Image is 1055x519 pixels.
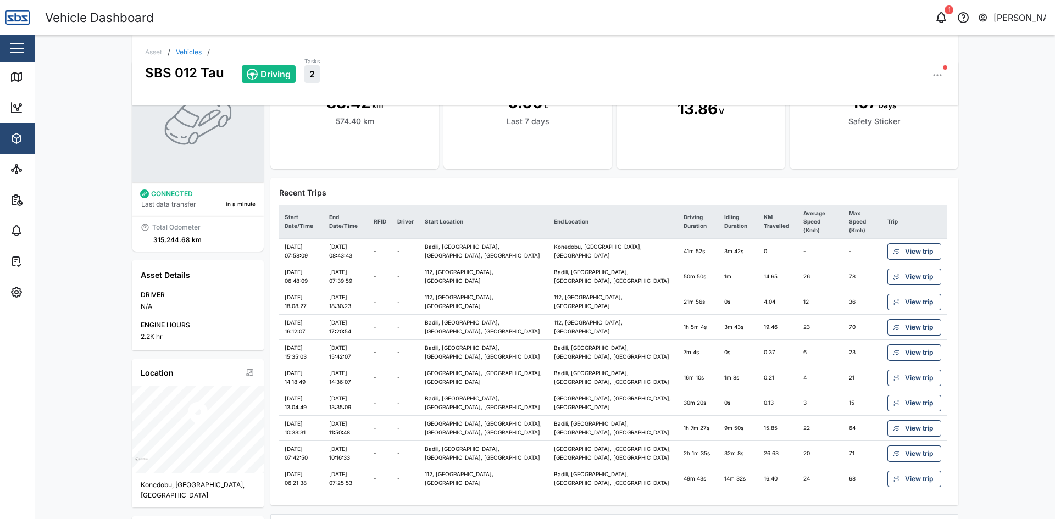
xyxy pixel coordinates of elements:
div: DRIVER [141,290,255,300]
td: - [392,315,419,340]
div: Tasks [304,57,320,66]
span: View trip [905,244,933,259]
td: 3m 43s [719,315,758,340]
td: [DATE] 07:25:53 [324,466,368,492]
td: Badili, [GEOGRAPHIC_DATA], [GEOGRAPHIC_DATA], [GEOGRAPHIC_DATA] [419,441,548,466]
td: - [392,365,419,390]
td: 71 [843,441,882,466]
td: 3m 42s [719,239,758,264]
td: [DATE] 15:42:07 [324,340,368,365]
div: Assets [29,132,63,144]
a: View trip [887,420,941,437]
th: RFID [368,205,392,239]
div: / [168,48,170,56]
td: [DATE] 13:35:09 [324,390,368,416]
td: 14.65 [758,264,798,289]
td: [DATE] 07:58:09 [279,239,324,264]
td: - [368,365,392,390]
div: Konedobu, [GEOGRAPHIC_DATA], [GEOGRAPHIC_DATA] [141,480,255,500]
td: 112, [GEOGRAPHIC_DATA], [GEOGRAPHIC_DATA] [548,315,678,340]
td: 1h 5m 4s [678,315,719,340]
td: 6 [798,340,843,365]
td: 23 [843,340,882,365]
td: 0.13 [758,390,798,416]
div: km [372,99,384,111]
td: 1h 7m 27s [678,416,719,441]
div: / [207,48,210,56]
td: 70 [843,315,882,340]
td: 1m 8s [719,365,758,390]
td: [DATE] 18:30:23 [324,289,368,315]
td: 32m 8s [719,441,758,466]
td: 30m 20s [678,390,719,416]
td: - [392,390,419,416]
td: 112, [GEOGRAPHIC_DATA], [GEOGRAPHIC_DATA] [419,264,548,289]
th: KM Travelled [758,205,798,239]
td: 2h 1m 35s [678,441,719,466]
a: View trip [887,471,941,487]
th: Max Speed (Kmh) [843,205,882,239]
span: View trip [905,370,933,386]
td: 20 [798,441,843,466]
a: View trip [887,344,941,361]
td: 78 [843,264,882,289]
td: - [368,239,392,264]
td: 1m [719,264,758,289]
td: - [392,441,419,466]
td: 49m 43s [678,466,719,492]
td: Badili, [GEOGRAPHIC_DATA], [GEOGRAPHIC_DATA], [GEOGRAPHIC_DATA] [419,340,548,365]
td: 3 [798,390,843,416]
span: 2 [309,69,315,79]
div: V [719,105,724,118]
td: Badili, [GEOGRAPHIC_DATA], [GEOGRAPHIC_DATA], [GEOGRAPHIC_DATA] [548,340,678,365]
td: 64 [843,416,882,441]
td: [GEOGRAPHIC_DATA], [GEOGRAPHIC_DATA], [GEOGRAPHIC_DATA], [GEOGRAPHIC_DATA] [548,441,678,466]
td: 16.40 [758,466,798,492]
div: 315,244.68 km [153,235,202,245]
td: 14m 32s [719,466,758,492]
td: - [368,289,392,315]
td: 24 [798,466,843,492]
div: 13.86 [678,97,718,121]
div: 1 [945,5,953,14]
div: in a minute [226,200,256,209]
a: View trip [887,370,941,386]
td: [DATE] 18:08:27 [279,289,324,315]
td: 23 [798,315,843,340]
div: Asset Details [141,269,255,281]
td: 112, [GEOGRAPHIC_DATA], [GEOGRAPHIC_DATA] [548,289,678,315]
div: Vehicle Dashboard [45,8,154,27]
td: 0s [719,289,758,315]
td: [DATE] 06:21:38 [279,466,324,492]
div: Alarms [29,225,63,237]
img: Main Logo [5,5,30,30]
div: Map [29,71,53,83]
td: 0s [719,340,758,365]
td: 26.63 [758,441,798,466]
td: 4.04 [758,289,798,315]
span: View trip [905,294,933,310]
span: View trip [905,471,933,487]
td: - [368,340,392,365]
td: 12 [798,289,843,315]
div: N/A [141,302,255,312]
div: 2.2K hr [141,332,255,342]
td: 41m 52s [678,239,719,264]
td: 21 [843,365,882,390]
td: [DATE] 14:36:07 [324,365,368,390]
td: 7m 4s [678,340,719,365]
th: Trip [882,205,947,239]
td: Badili, [GEOGRAPHIC_DATA], [GEOGRAPHIC_DATA], [GEOGRAPHIC_DATA] [419,239,548,264]
td: [DATE] 06:48:09 [279,264,324,289]
a: View trip [887,269,941,285]
td: 19.46 [758,315,798,340]
td: [DATE] 10:16:33 [324,441,368,466]
td: 16m 10s [678,365,719,390]
td: - [368,416,392,441]
div: Settings [29,286,68,298]
div: Last 7 days [507,115,549,127]
td: 9m 50s [719,416,758,441]
div: Reports [29,194,66,206]
td: 0.37 [758,340,798,365]
td: [GEOGRAPHIC_DATA], [GEOGRAPHIC_DATA], [GEOGRAPHIC_DATA], [GEOGRAPHIC_DATA] [419,416,548,441]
